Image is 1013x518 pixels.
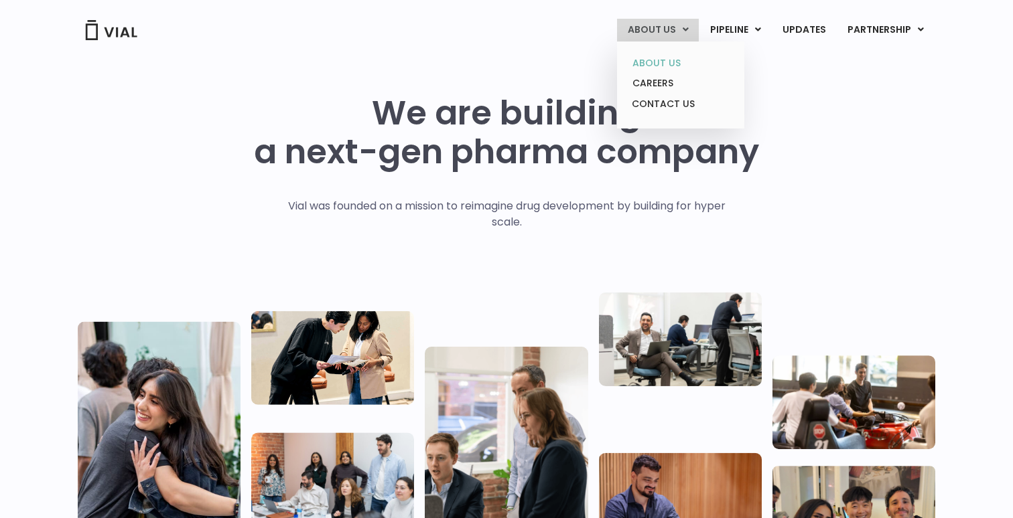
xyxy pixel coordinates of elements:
a: UPDATES [772,19,836,41]
a: PIPELINEMenu Toggle [699,19,771,41]
a: CONTACT US [622,94,739,115]
a: CAREERS [622,73,739,94]
img: Group of people playing whirlyball [772,355,935,449]
img: Two people looking at a paper talking. [251,311,414,404]
a: ABOUT USMenu Toggle [617,19,699,41]
h1: We are building a next-gen pharma company [254,94,759,171]
a: ABOUT US [622,53,739,74]
a: PARTNERSHIPMenu Toggle [837,19,935,41]
img: Vial Logo [84,20,138,40]
p: Vial was founded on a mission to reimagine drug development by building for hyper scale. [274,198,740,230]
img: Three people working in an office [599,292,762,385]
